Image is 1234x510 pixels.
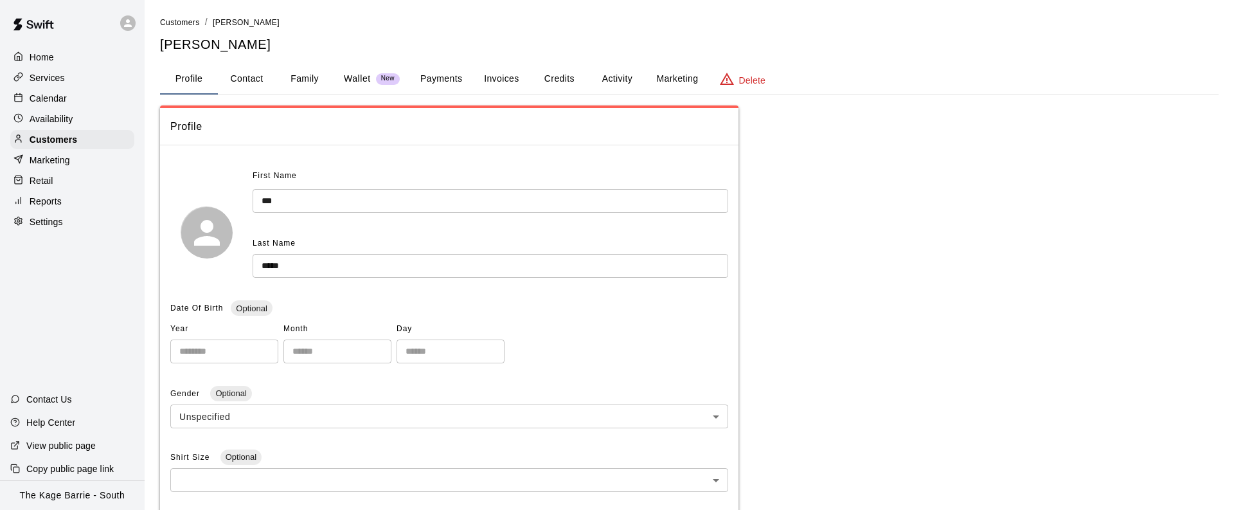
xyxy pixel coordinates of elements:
[283,319,391,340] span: Month
[231,304,272,313] span: Optional
[10,109,134,129] a: Availability
[30,51,54,64] p: Home
[160,15,1219,30] nav: breadcrumb
[30,154,70,167] p: Marketing
[397,319,505,340] span: Day
[210,388,251,398] span: Optional
[30,195,62,208] p: Reports
[472,64,530,95] button: Invoices
[30,113,73,125] p: Availability
[160,18,200,27] span: Customers
[588,64,646,95] button: Activity
[30,92,67,105] p: Calendar
[170,118,728,135] span: Profile
[646,64,708,95] button: Marketing
[276,64,334,95] button: Family
[30,133,77,146] p: Customers
[220,452,262,462] span: Optional
[10,171,134,190] a: Retail
[170,405,728,428] div: Unspecified
[26,462,114,475] p: Copy public page link
[160,36,1219,53] h5: [PERSON_NAME]
[218,64,276,95] button: Contact
[30,174,53,187] p: Retail
[30,71,65,84] p: Services
[10,130,134,149] a: Customers
[253,239,296,248] span: Last Name
[376,75,400,83] span: New
[10,68,134,87] a: Services
[10,212,134,232] a: Settings
[160,64,1219,95] div: basic tabs example
[10,48,134,67] a: Home
[170,319,278,340] span: Year
[170,304,223,313] span: Date Of Birth
[205,15,208,29] li: /
[739,74,765,87] p: Delete
[410,64,472,95] button: Payments
[10,89,134,108] a: Calendar
[26,393,72,406] p: Contact Us
[160,64,218,95] button: Profile
[160,17,200,27] a: Customers
[170,453,213,462] span: Shirt Size
[30,215,63,228] p: Settings
[10,192,134,211] a: Reports
[26,416,75,429] p: Help Center
[170,389,202,398] span: Gender
[344,72,371,86] p: Wallet
[253,166,297,187] span: First Name
[530,64,588,95] button: Credits
[26,439,96,452] p: View public page
[213,18,280,27] span: [PERSON_NAME]
[10,150,134,170] a: Marketing
[20,489,125,502] p: The Kage Barrie - South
